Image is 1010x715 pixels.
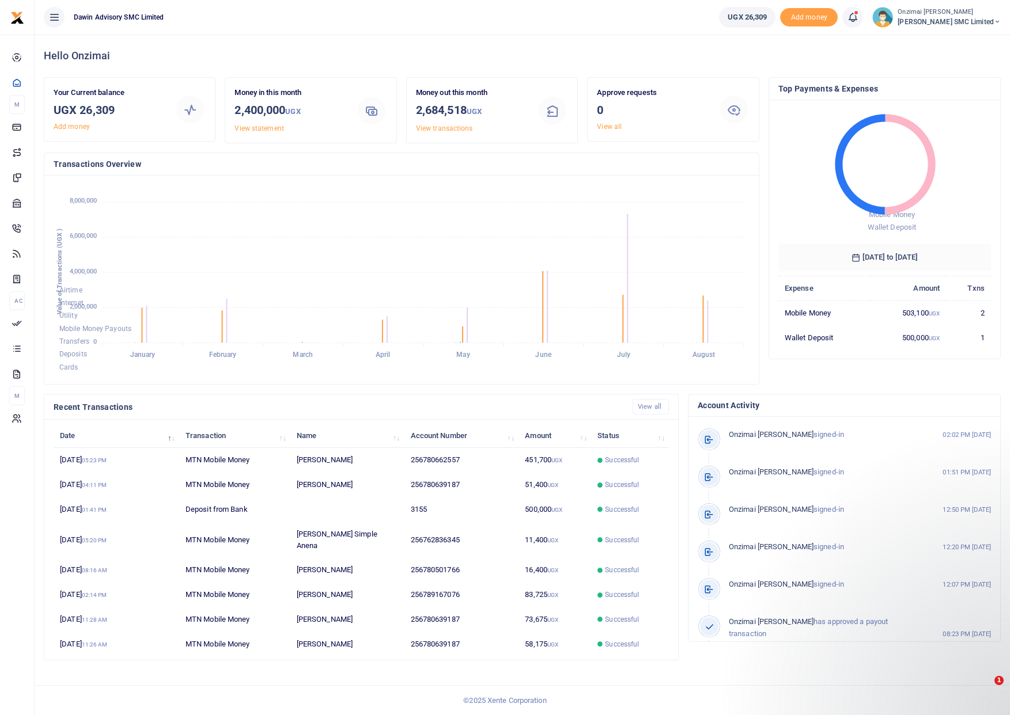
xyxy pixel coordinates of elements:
[82,641,108,648] small: 11:26 AM
[994,676,1004,685] span: 1
[234,124,283,132] a: View statement
[547,617,558,623] small: UGX
[290,607,404,632] td: [PERSON_NAME]
[82,592,107,598] small: 02:14 PM
[10,11,24,25] img: logo-small
[467,107,482,116] small: UGX
[780,8,838,27] span: Add money
[778,325,871,349] td: Wallet Deposit
[929,335,940,341] small: UGX
[778,301,871,325] td: Mobile Money
[9,291,25,310] li: Ac
[597,101,709,119] h3: 0
[179,423,290,448] th: Transaction: activate to sort column ascending
[290,448,404,473] td: [PERSON_NAME]
[54,87,165,99] p: Your Current balance
[70,197,97,205] tspan: 8,000,000
[872,7,1001,28] a: profile-user Onzimai [PERSON_NAME] [PERSON_NAME] SMC Limited
[780,12,838,21] a: Add money
[698,399,991,412] h4: Account Activity
[416,124,473,132] a: View transactions
[54,583,179,607] td: [DATE]
[547,537,558,543] small: UGX
[234,87,346,99] p: Money in this month
[59,286,82,294] span: Airtime
[729,542,814,551] span: Onzimai [PERSON_NAME]
[82,537,107,543] small: 05:20 PM
[44,50,1001,62] h4: Hello Onzimai
[404,632,519,656] td: 256780639187
[551,457,562,463] small: UGX
[70,303,97,310] tspan: 2,000,000
[59,351,87,359] span: Deposits
[209,351,237,359] tspan: February
[54,123,90,131] a: Add money
[54,632,179,656] td: [DATE]
[597,87,709,99] p: Approve requests
[547,641,558,648] small: UGX
[54,423,179,448] th: Date: activate to sort column descending
[729,579,925,591] p: signed-in
[729,616,925,652] p: has approved a payout transaction 4c0cd82d-6c12-4d69-8dbb-08ddd98f126c
[943,505,991,515] small: 12:50 PM [DATE]
[719,7,776,28] a: UGX 26,309
[54,401,623,413] h4: Recent Transactions
[605,590,639,600] span: Successful
[376,351,391,359] tspan: April
[404,448,519,473] td: 256780662557
[551,507,562,513] small: UGX
[729,430,814,439] span: Onzimai [PERSON_NAME]
[547,592,558,598] small: UGX
[404,423,519,448] th: Account Number: activate to sort column ascending
[605,455,639,465] span: Successful
[729,504,925,516] p: signed-in
[82,617,108,623] small: 11:28 AM
[519,583,591,607] td: 83,725
[293,351,313,359] tspan: March
[54,448,179,473] td: [DATE]
[519,607,591,632] td: 73,675
[943,580,991,590] small: 12:07 PM [DATE]
[519,423,591,448] th: Amount: activate to sort column ascending
[605,480,639,490] span: Successful
[778,276,871,301] th: Expense
[59,325,131,333] span: Mobile Money Payouts
[59,312,78,320] span: Utility
[714,7,780,28] li: Wallet ballance
[54,497,179,522] td: [DATE]
[179,583,290,607] td: MTN Mobile Money
[54,522,179,558] td: [DATE]
[728,12,767,23] span: UGX 26,309
[9,95,25,114] li: M
[404,583,519,607] td: 256789167076
[605,614,639,625] span: Successful
[729,429,925,441] p: signed-in
[416,101,528,120] h3: 2,684,518
[729,641,778,650] span: Transaction ID
[179,448,290,473] td: MTN Mobile Money
[130,351,156,359] tspan: January
[729,466,925,478] p: signed-in
[56,229,63,314] text: Value of Transactions (UGX )
[54,101,165,119] h3: UGX 26,309
[693,351,716,359] tspan: August
[778,82,991,95] h4: Top Payments & Expenses
[290,423,404,448] th: Name: activate to sort column ascending
[946,325,991,349] td: 1
[605,565,639,575] span: Successful
[179,522,290,558] td: MTN Mobile Money
[54,558,179,583] td: [DATE]
[54,158,750,170] h4: Transactions Overview
[70,268,97,275] tspan: 4,000,000
[519,522,591,558] td: 11,400
[290,522,404,558] td: [PERSON_NAME] Simple Anena
[780,8,838,27] li: Toup your wallet
[82,457,107,463] small: 05:23 PM
[416,87,528,99] p: Money out this month
[59,337,89,345] span: Transfers
[971,676,998,703] iframe: Intercom live chat
[605,639,639,649] span: Successful
[234,101,346,120] h3: 2,400,000
[179,607,290,632] td: MTN Mobile Money
[871,301,946,325] td: 503,100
